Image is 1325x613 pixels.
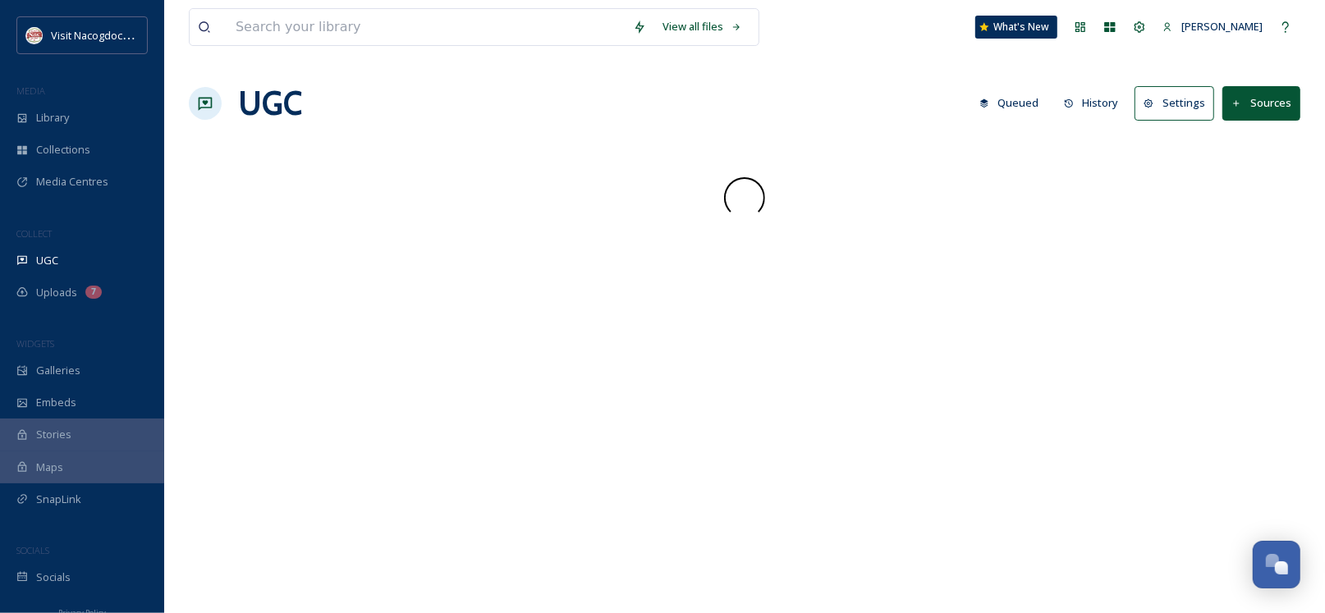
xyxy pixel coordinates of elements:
[36,570,71,585] span: Socials
[1056,87,1135,119] a: History
[36,492,81,507] span: SnapLink
[16,337,54,350] span: WIDGETS
[1222,86,1300,120] button: Sources
[227,9,625,45] input: Search your library
[971,87,1048,119] button: Queued
[36,285,77,300] span: Uploads
[36,142,90,158] span: Collections
[36,253,58,268] span: UGC
[1154,11,1271,43] a: [PERSON_NAME]
[16,544,49,556] span: SOCIALS
[36,363,80,378] span: Galleries
[238,79,302,128] a: UGC
[36,460,63,475] span: Maps
[51,27,141,43] span: Visit Nacogdoches
[85,286,102,299] div: 7
[16,85,45,97] span: MEDIA
[16,227,52,240] span: COLLECT
[26,27,43,43] img: images%20%281%29.jpeg
[36,395,76,410] span: Embeds
[1135,86,1222,120] a: Settings
[1181,19,1263,34] span: [PERSON_NAME]
[1135,86,1214,120] button: Settings
[975,16,1057,39] a: What's New
[1253,541,1300,588] button: Open Chat
[36,174,108,190] span: Media Centres
[1056,87,1127,119] button: History
[36,427,71,442] span: Stories
[36,110,69,126] span: Library
[654,11,750,43] a: View all files
[971,87,1056,119] a: Queued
